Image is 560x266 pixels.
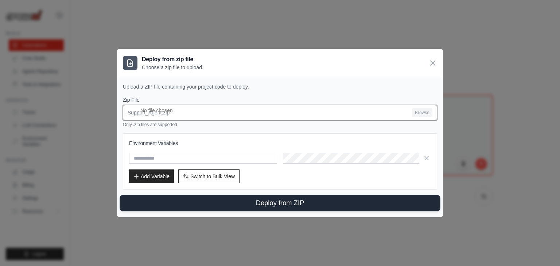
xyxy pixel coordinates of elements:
p: Upload a ZIP file containing your project code to deploy. [123,83,437,90]
iframe: Chat Widget [524,231,560,266]
p: Choose a zip file to upload. [142,64,203,71]
button: Deploy from ZIP [120,195,440,211]
input: Support_Agent.zip Browse [123,105,437,120]
button: Add Variable [129,169,174,183]
span: Switch to Bulk View [190,173,235,180]
h3: Environment Variables [129,140,431,147]
label: Zip File [123,96,437,103]
button: Switch to Bulk View [178,169,240,183]
p: Only .zip files are supported [123,122,437,128]
h3: Deploy from zip file [142,55,203,64]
